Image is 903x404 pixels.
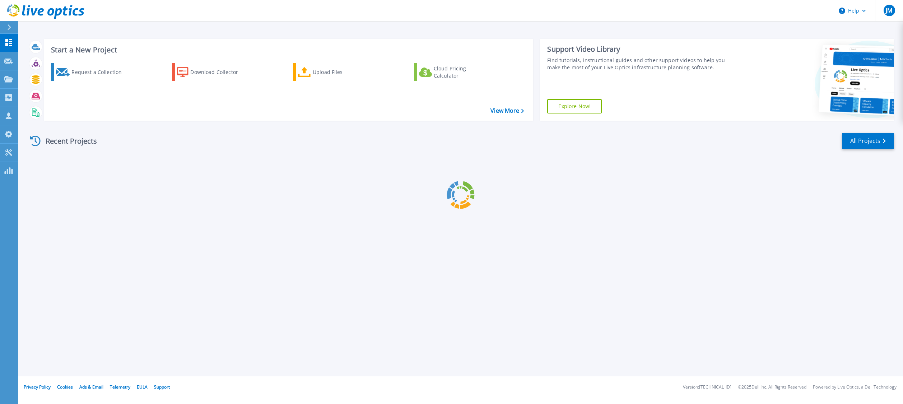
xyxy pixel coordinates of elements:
a: Upload Files [293,63,373,81]
li: Version: [TECHNICAL_ID] [683,385,731,390]
span: JM [886,8,892,13]
a: Explore Now! [547,99,602,113]
a: Download Collector [172,63,252,81]
li: Powered by Live Optics, a Dell Technology [813,385,897,390]
a: Request a Collection [51,63,131,81]
div: Download Collector [190,65,248,79]
div: Find tutorials, instructional guides and other support videos to help you make the most of your L... [547,57,730,71]
a: EULA [137,384,148,390]
a: Cookies [57,384,73,390]
a: Ads & Email [79,384,103,390]
a: Cloud Pricing Calculator [414,63,494,81]
div: Request a Collection [71,65,129,79]
h3: Start a New Project [51,46,524,54]
a: All Projects [842,133,894,149]
a: View More [490,107,524,114]
div: Recent Projects [28,132,107,150]
div: Upload Files [313,65,370,79]
a: Telemetry [110,384,130,390]
a: Privacy Policy [24,384,51,390]
a: Support [154,384,170,390]
li: © 2025 Dell Inc. All Rights Reserved [738,385,806,390]
div: Support Video Library [547,45,730,54]
div: Cloud Pricing Calculator [434,65,491,79]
